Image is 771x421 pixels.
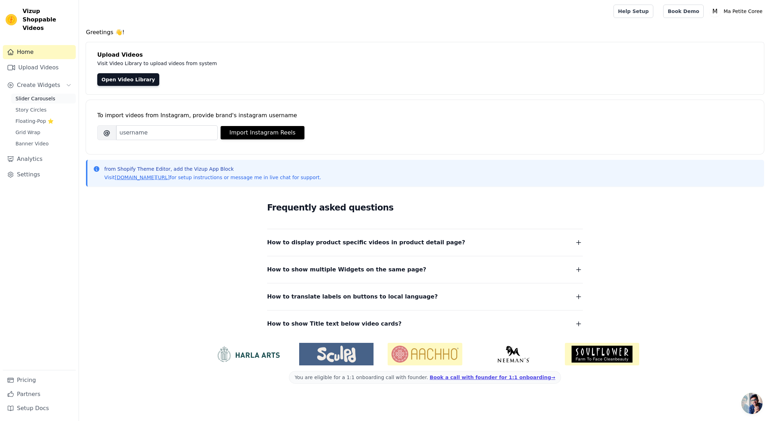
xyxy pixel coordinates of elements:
span: How to show multiple Widgets on the same page? [267,265,426,275]
a: Floating-Pop ⭐ [11,116,76,126]
img: Sculpd US [299,346,374,363]
span: Create Widgets [17,81,60,89]
p: Visit Video Library to upload videos from system [97,59,413,68]
a: Setup Docs [3,401,76,415]
h2: Frequently asked questions [267,201,583,215]
button: Create Widgets [3,78,76,92]
img: Soulflower [565,343,639,365]
button: M Ma Petite Coree [709,5,765,18]
img: Neeman's [476,346,551,363]
button: How to display product specific videos in product detail page? [267,238,583,247]
span: Banner Video [16,140,49,147]
span: Story Circles [16,106,47,113]
a: Settings [3,168,76,182]
h4: Greetings 👋! [86,28,764,37]
a: Story Circles [11,105,76,115]
text: M [713,8,718,15]
a: Open Video Library [97,73,159,86]
span: How to show Title text below video cards? [267,319,402,329]
button: How to show multiple Widgets on the same page? [267,265,583,275]
a: Grid Wrap [11,127,76,137]
p: from Shopify Theme Editor, add the Vizup App Block [104,165,321,172]
button: Import Instagram Reels [221,126,304,139]
a: Book a call with founder for 1:1 onboarding [430,375,555,380]
a: [DOMAIN_NAME][URL] [115,175,170,180]
p: Ma Petite Coree [721,5,765,18]
span: Floating-Pop ⭐ [16,118,54,125]
a: Home [3,45,76,59]
span: @ [97,125,116,140]
a: Banner Video [11,139,76,149]
span: How to translate labels on buttons to local language? [267,292,438,302]
a: Slider Carousels [11,94,76,103]
span: Grid Wrap [16,129,40,136]
img: Aachho [388,343,462,365]
a: Book Demo [663,5,704,18]
a: Upload Videos [3,61,76,75]
a: Analytics [3,152,76,166]
h4: Upload Videos [97,51,753,59]
p: Visit for setup instructions or message me in live chat for support. [104,174,321,181]
span: Vizup Shoppable Videos [23,7,73,32]
span: How to display product specific videos in product detail page? [267,238,465,247]
div: To import videos from Instagram, provide brand's instagram username [97,111,753,120]
img: HarlaArts [211,346,285,363]
img: Vizup [6,14,17,25]
a: Partners [3,387,76,401]
a: Open chat [741,393,763,414]
button: How to translate labels on buttons to local language? [267,292,583,302]
button: How to show Title text below video cards? [267,319,583,329]
input: username [116,125,218,140]
a: Pricing [3,373,76,387]
span: Slider Carousels [16,95,55,102]
a: Help Setup [613,5,653,18]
